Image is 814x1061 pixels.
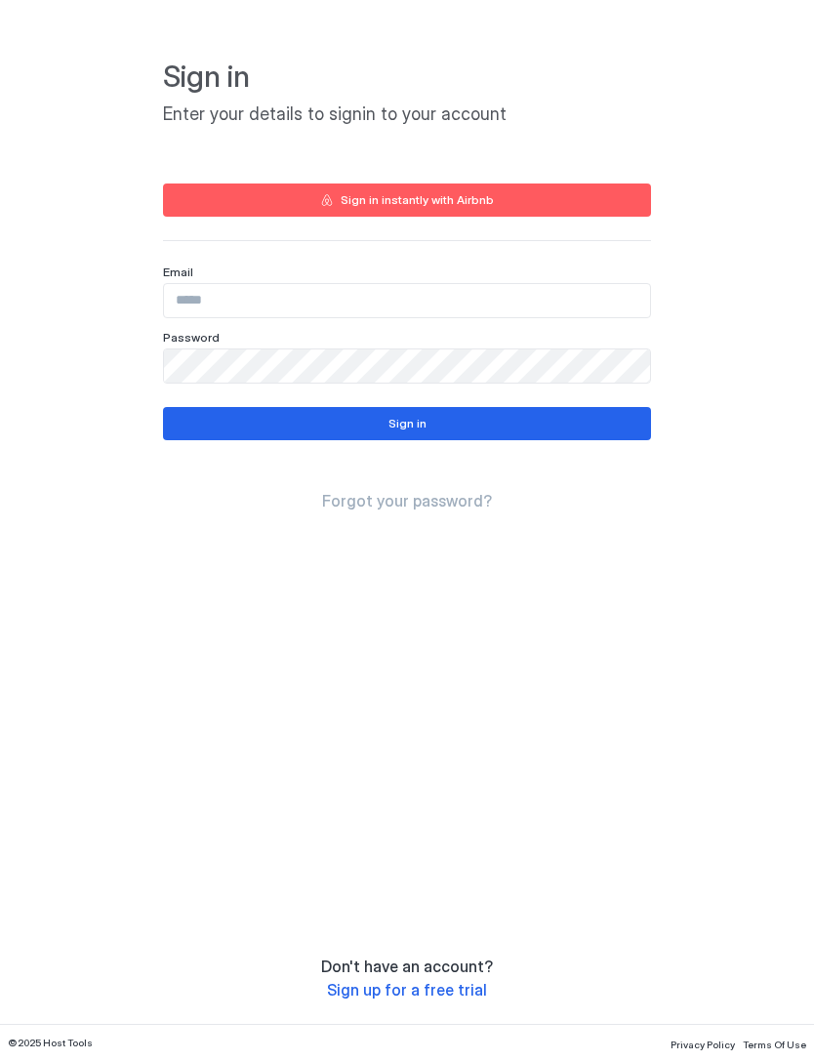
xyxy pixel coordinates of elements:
div: Sign in instantly with Airbnb [341,191,494,209]
input: Input Field [164,349,650,383]
span: Don't have an account? [321,957,493,976]
span: Enter your details to signin to your account [163,103,651,126]
a: Privacy Policy [671,1033,735,1053]
span: Sign in [163,59,651,96]
span: Email [163,265,193,279]
input: Input Field [164,284,650,317]
a: Sign up for a free trial [327,980,487,1000]
a: Forgot your password? [322,491,492,511]
span: Privacy Policy [671,1039,735,1050]
a: Terms Of Use [743,1033,806,1053]
button: Sign in instantly with Airbnb [163,184,651,217]
span: © 2025 Host Tools [8,1037,93,1049]
div: Sign in [388,415,427,432]
span: Sign up for a free trial [327,980,487,1000]
span: Terms Of Use [743,1039,806,1050]
button: Sign in [163,407,651,440]
span: Forgot your password? [322,491,492,510]
span: Password [163,330,220,345]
